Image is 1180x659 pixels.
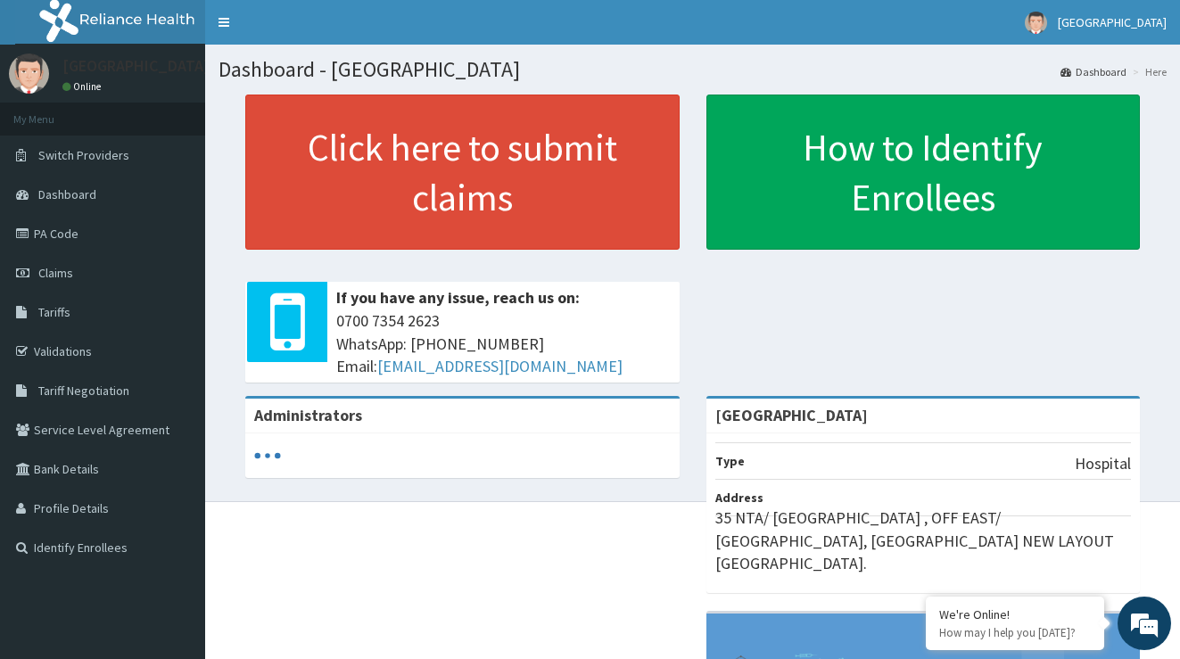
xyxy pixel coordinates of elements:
span: Dashboard [38,186,96,202]
strong: [GEOGRAPHIC_DATA] [715,405,868,425]
b: Type [715,453,745,469]
h1: Dashboard - [GEOGRAPHIC_DATA] [219,58,1167,81]
span: [GEOGRAPHIC_DATA] [1058,14,1167,30]
b: If you have any issue, reach us on: [336,287,580,308]
a: Dashboard [1060,64,1126,79]
span: Tariffs [38,304,70,320]
span: Switch Providers [38,147,129,163]
b: Administrators [254,405,362,425]
a: [EMAIL_ADDRESS][DOMAIN_NAME] [377,356,623,376]
span: Claims [38,265,73,281]
div: We're Online! [939,606,1091,622]
a: Click here to submit claims [245,95,680,250]
p: How may I help you today? [939,625,1091,640]
svg: audio-loading [254,442,281,469]
p: Hospital [1075,452,1131,475]
p: 35 NTA/ [GEOGRAPHIC_DATA] , OFF EAST/ [GEOGRAPHIC_DATA], [GEOGRAPHIC_DATA] NEW LAYOUT [GEOGRAPHIC... [715,507,1132,575]
p: [GEOGRAPHIC_DATA] [62,58,210,74]
img: User Image [1025,12,1047,34]
span: 0700 7354 2623 WhatsApp: [PHONE_NUMBER] Email: [336,309,671,378]
span: Tariff Negotiation [38,383,129,399]
a: How to Identify Enrollees [706,95,1141,250]
img: User Image [9,54,49,94]
a: Online [62,80,105,93]
b: Address [715,490,763,506]
li: Here [1128,64,1167,79]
